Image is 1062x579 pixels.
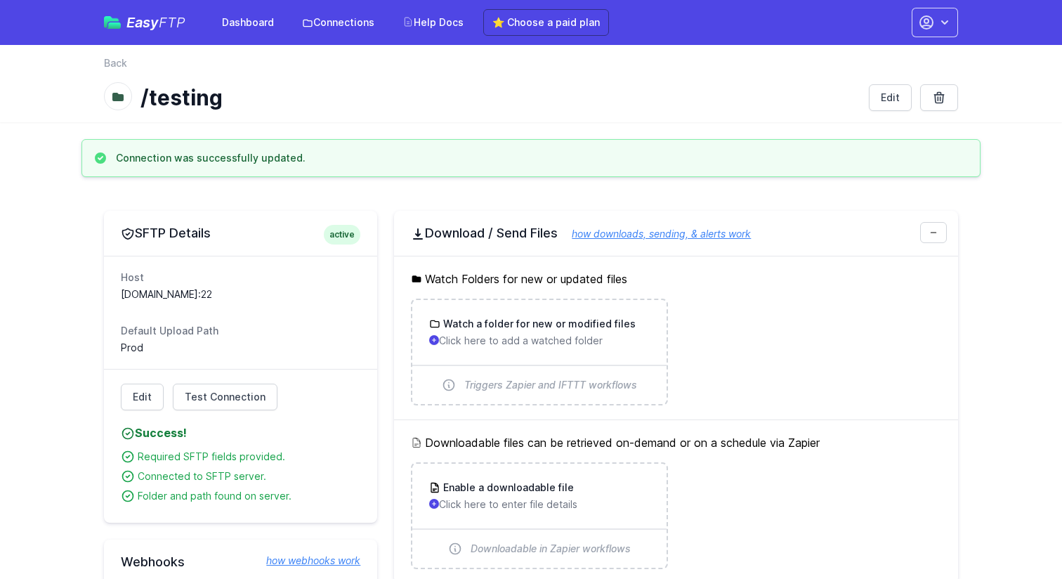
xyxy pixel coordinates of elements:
[440,317,636,331] h3: Watch a folder for new or modified files
[429,334,649,348] p: Click here to add a watched folder
[440,481,574,495] h3: Enable a downloadable file
[558,228,751,240] a: how downloads, sending, & alerts work
[138,469,360,483] div: Connected to SFTP server.
[121,384,164,410] a: Edit
[464,378,637,392] span: Triggers Zapier and IFTTT workflows
[159,14,185,31] span: FTP
[121,225,360,242] h2: SFTP Details
[121,287,360,301] dd: [DOMAIN_NAME]:22
[394,10,472,35] a: Help Docs
[121,424,360,441] h4: Success!
[138,450,360,464] div: Required SFTP fields provided.
[121,324,360,338] dt: Default Upload Path
[471,542,631,556] span: Downloadable in Zapier workflows
[126,15,185,30] span: Easy
[214,10,282,35] a: Dashboard
[138,489,360,503] div: Folder and path found on server.
[173,384,277,410] a: Test Connection
[140,85,858,110] h1: /testing
[121,341,360,355] dd: Prod
[104,15,185,30] a: EasyFTP
[294,10,383,35] a: Connections
[116,151,306,165] h3: Connection was successfully updated.
[252,554,360,568] a: how webhooks work
[412,300,666,404] a: Watch a folder for new or modified files Click here to add a watched folder Triggers Zapier and I...
[483,9,609,36] a: ⭐ Choose a paid plan
[412,464,666,568] a: Enable a downloadable file Click here to enter file details Downloadable in Zapier workflows
[411,271,941,287] h5: Watch Folders for new or updated files
[411,434,941,451] h5: Downloadable files can be retrieved on-demand or on a schedule via Zapier
[429,497,649,512] p: Click here to enter file details
[104,16,121,29] img: easyftp_logo.png
[104,56,127,70] a: Back
[324,225,360,245] span: active
[121,271,360,285] dt: Host
[869,84,912,111] a: Edit
[104,56,958,79] nav: Breadcrumb
[411,225,941,242] h2: Download / Send Files
[121,554,360,571] h2: Webhooks
[185,390,265,404] span: Test Connection
[992,509,1045,562] iframe: Drift Widget Chat Controller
